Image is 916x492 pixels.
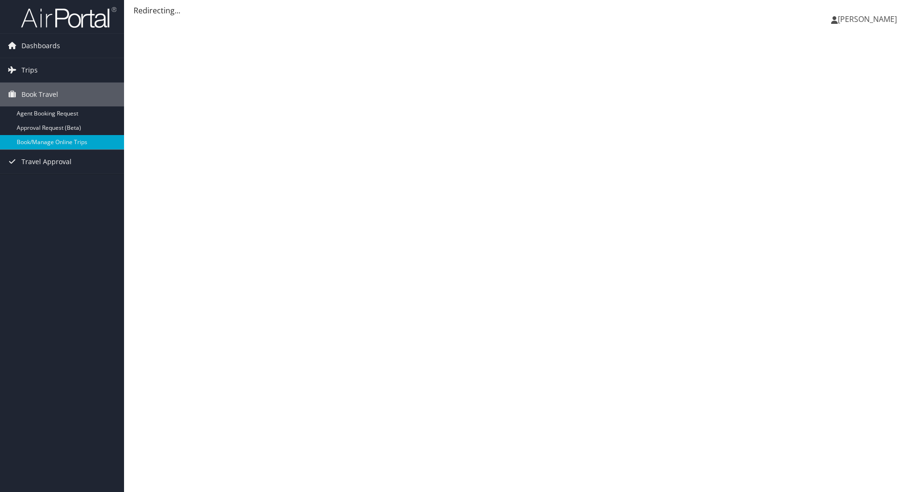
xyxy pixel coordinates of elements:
[831,5,906,33] a: [PERSON_NAME]
[21,150,72,174] span: Travel Approval
[838,14,897,24] span: [PERSON_NAME]
[21,58,38,82] span: Trips
[21,6,116,29] img: airportal-logo.png
[21,34,60,58] span: Dashboards
[134,5,906,16] div: Redirecting...
[21,83,58,106] span: Book Travel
